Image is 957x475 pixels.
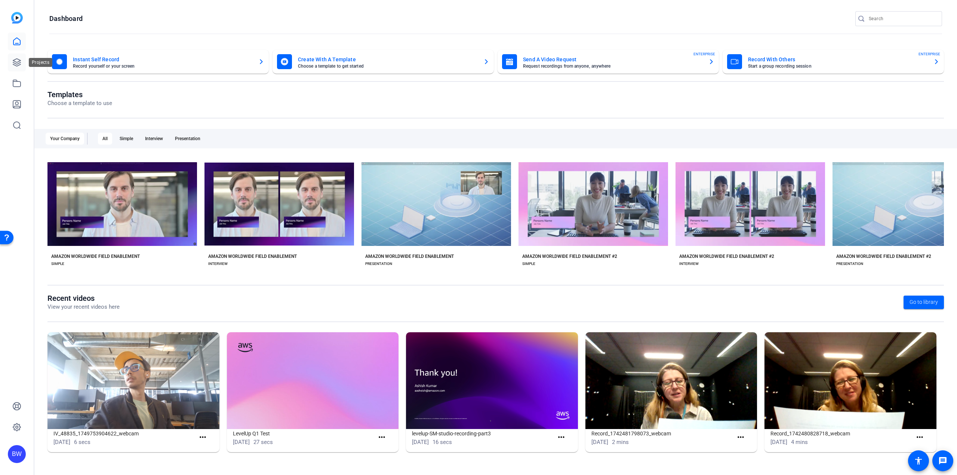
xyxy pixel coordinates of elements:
[115,133,138,145] div: Simple
[612,439,629,445] span: 2 mins
[29,58,52,67] div: Projects
[73,64,252,68] mat-card-subtitle: Record yourself or your screen
[365,253,454,259] div: AMAZON WORLDWIDE FIELD ENABLEMENT
[910,298,938,306] span: Go to library
[522,261,535,267] div: SIMPLE
[8,445,26,463] div: BW
[736,433,745,442] mat-icon: more_horiz
[693,51,715,57] span: ENTERPRISE
[253,439,273,445] span: 27 secs
[298,64,477,68] mat-card-subtitle: Choose a template to get started
[46,133,84,145] div: Your Company
[791,439,808,445] span: 4 mins
[523,64,702,68] mat-card-subtitle: Request recordings from anyone, anywhere
[433,439,452,445] span: 16 secs
[938,456,947,465] mat-icon: message
[141,133,167,145] div: Interview
[764,332,936,429] img: Record_1742480828718_webcam
[523,55,702,64] mat-card-title: Send A Video Request
[98,133,112,145] div: All
[918,51,940,57] span: ENTERPRISE
[233,429,375,438] h1: LevelUp Q1 Test
[273,50,494,74] button: Create With A TemplateChoose a template to get started
[679,261,699,267] div: INTERVIEW
[904,296,944,309] a: Go to library
[748,55,927,64] mat-card-title: Record With Others
[406,332,578,429] img: levelup-SM-studio-recording-part3
[47,50,269,74] button: Instant Self RecordRecord yourself or your screen
[869,14,936,23] input: Search
[723,50,944,74] button: Record With OthersStart a group recording sessionENTERPRISE
[412,439,429,445] span: [DATE]
[47,294,120,303] h1: Recent videos
[412,429,554,438] h1: levelup-SM-studio-recording-part3
[591,439,608,445] span: [DATE]
[836,261,863,267] div: PRESENTATION
[47,332,219,429] img: IV_48835_1749753904622_webcam
[51,261,64,267] div: SIMPLE
[208,261,228,267] div: INTERVIEW
[770,439,787,445] span: [DATE]
[208,253,297,259] div: AMAZON WORLDWIDE FIELD ENABLEMENT
[591,429,733,438] h1: Record_1742481798073_webcam
[47,99,112,108] p: Choose a template to use
[11,12,23,24] img: blue-gradient.svg
[377,433,387,442] mat-icon: more_horiz
[233,439,250,445] span: [DATE]
[498,50,719,74] button: Send A Video RequestRequest recordings from anyone, anywhereENTERPRISE
[585,332,757,429] img: Record_1742481798073_webcam
[522,253,617,259] div: AMAZON WORLDWIDE FIELD ENABLEMENT #2
[51,253,140,259] div: AMAZON WORLDWIDE FIELD ENABLEMENT
[198,433,207,442] mat-icon: more_horiz
[914,456,923,465] mat-icon: accessibility
[915,433,924,442] mat-icon: more_horiz
[748,64,927,68] mat-card-subtitle: Start a group recording session
[557,433,566,442] mat-icon: more_horiz
[49,14,83,23] h1: Dashboard
[73,55,252,64] mat-card-title: Instant Self Record
[679,253,774,259] div: AMAZON WORLDWIDE FIELD ENABLEMENT #2
[298,55,477,64] mat-card-title: Create With A Template
[53,429,195,438] h1: IV_48835_1749753904622_webcam
[227,332,399,429] img: LevelUp Q1 Test
[170,133,205,145] div: Presentation
[47,303,120,311] p: View your recent videos here
[365,261,392,267] div: PRESENTATION
[770,429,912,438] h1: Record_1742480828718_webcam
[74,439,90,445] span: 6 secs
[47,90,112,99] h1: Templates
[836,253,931,259] div: AMAZON WORLDWIDE FIELD ENABLEMENT #2
[53,439,70,445] span: [DATE]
